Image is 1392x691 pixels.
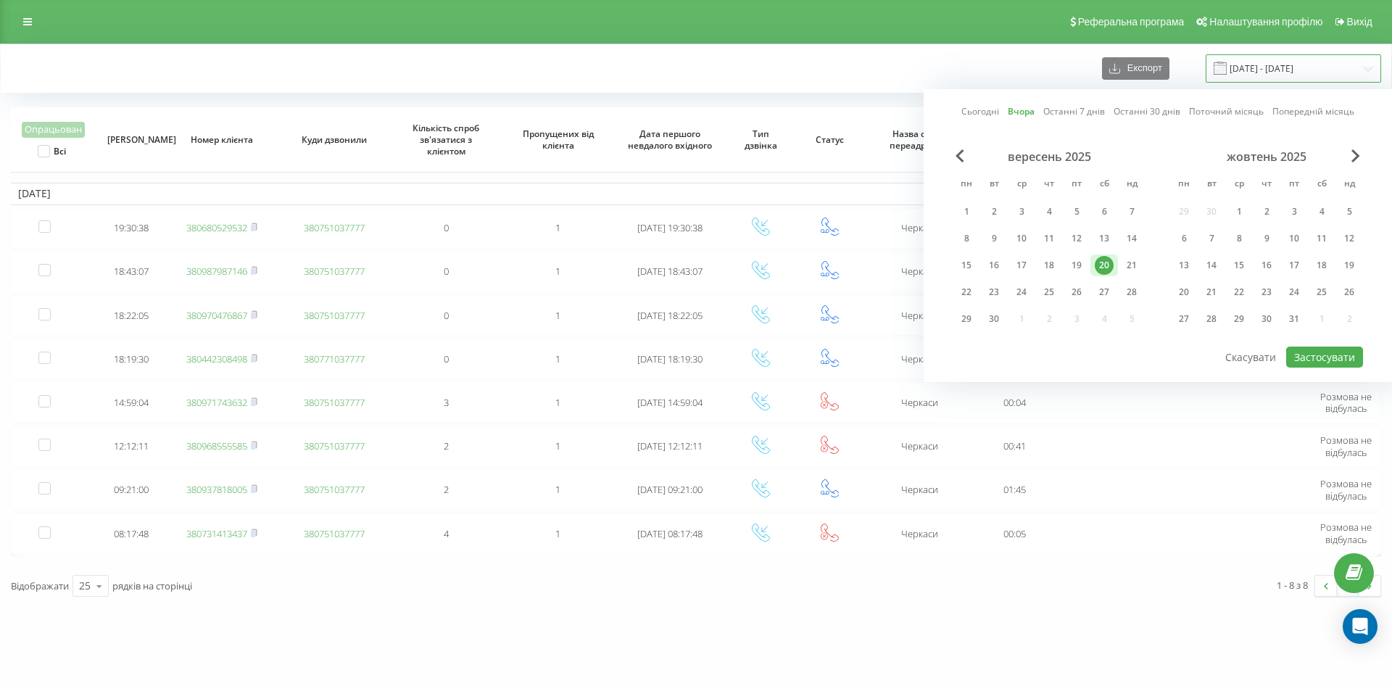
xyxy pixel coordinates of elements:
[444,439,449,452] span: 2
[79,579,91,593] div: 25
[11,579,69,592] span: Відображати
[864,513,977,554] td: Черкаси
[186,265,247,278] a: 380987987146
[864,208,977,249] td: Черкаси
[985,310,1003,328] div: 30
[637,483,703,496] span: [DATE] 09:21:00
[1340,283,1359,302] div: 26
[637,396,703,409] span: [DATE] 14:59:04
[1174,283,1193,302] div: 20
[186,396,247,409] a: 380971743632
[1340,229,1359,248] div: 12
[1063,228,1090,249] div: пт 12 вер 2025 р.
[985,256,1003,275] div: 16
[112,579,192,592] span: рядків на сторінці
[976,470,1053,510] td: 01:45
[1340,256,1359,275] div: 19
[555,396,560,409] span: 1
[1343,609,1377,644] div: Open Intercom Messenger
[1257,229,1276,248] div: 9
[1217,347,1284,368] button: Скасувати
[304,439,365,452] a: 380751037777
[1118,255,1145,276] div: нд 21 вер 2025 р.
[1311,174,1333,196] abbr: субота
[1174,310,1193,328] div: 27
[976,513,1053,554] td: 00:05
[1256,174,1277,196] abbr: четвер
[1253,308,1280,330] div: чт 30 жовт 2025 р.
[1225,308,1253,330] div: ср 29 жовт 2025 р.
[1090,228,1118,249] div: сб 13 вер 2025 р.
[555,221,560,234] span: 1
[957,256,976,275] div: 15
[1040,256,1058,275] div: 18
[1230,310,1248,328] div: 29
[444,527,449,540] span: 4
[1308,281,1335,303] div: сб 25 жовт 2025 р.
[186,221,247,234] a: 380680529532
[953,149,1145,164] div: вересень 2025
[1347,16,1372,28] span: Вихід
[1090,201,1118,223] div: сб 6 вер 2025 р.
[1170,281,1198,303] div: пн 20 жовт 2025 р.
[1095,256,1114,275] div: 20
[1277,578,1308,592] div: 1 - 8 з 8
[1118,201,1145,223] div: нд 7 вер 2025 р.
[1340,202,1359,221] div: 5
[1280,308,1308,330] div: пт 31 жовт 2025 р.
[1122,202,1141,221] div: 7
[985,283,1003,302] div: 23
[1335,228,1363,249] div: нд 12 жовт 2025 р.
[1012,256,1031,275] div: 17
[1008,255,1035,276] div: ср 17 вер 2025 р.
[637,265,703,278] span: [DATE] 18:43:07
[957,283,976,302] div: 22
[1285,283,1304,302] div: 24
[1335,281,1363,303] div: нд 26 жовт 2025 р.
[1035,281,1063,303] div: чт 25 вер 2025 р.
[514,128,602,151] span: Пропущених від клієнта
[953,255,980,276] div: пн 15 вер 2025 р.
[1170,228,1198,249] div: пн 6 жовт 2025 р.
[1257,256,1276,275] div: 16
[980,201,1008,223] div: вт 2 вер 2025 р.
[555,352,560,365] span: 1
[1067,256,1086,275] div: 19
[1230,229,1248,248] div: 8
[1225,201,1253,223] div: ср 1 жовт 2025 р.
[97,513,166,554] td: 08:17:48
[985,202,1003,221] div: 2
[1257,202,1276,221] div: 2
[957,229,976,248] div: 8
[1225,228,1253,249] div: ср 8 жовт 2025 р.
[1189,104,1264,118] a: Поточний місяць
[304,483,365,496] a: 380751037777
[961,104,999,118] a: Сьогодні
[805,134,854,146] span: Статус
[186,527,247,540] a: 380731413437
[1335,201,1363,223] div: нд 5 жовт 2025 р.
[444,396,449,409] span: 3
[1230,202,1248,221] div: 1
[1225,281,1253,303] div: ср 22 жовт 2025 р.
[1225,255,1253,276] div: ср 15 жовт 2025 р.
[1280,201,1308,223] div: пт 3 жовт 2025 р.
[876,128,964,151] span: Назва схеми переадресації
[107,134,157,146] span: [PERSON_NAME]
[1008,228,1035,249] div: ср 10 вер 2025 р.
[1202,256,1221,275] div: 14
[1272,104,1354,118] a: Попередній місяць
[1228,174,1250,196] abbr: середа
[864,295,977,336] td: Черкаси
[1312,202,1331,221] div: 4
[957,310,976,328] div: 29
[1008,104,1035,118] a: Вчора
[97,426,166,467] td: 12:12:11
[97,208,166,249] td: 19:30:38
[980,228,1008,249] div: вт 9 вер 2025 р.
[444,352,449,365] span: 0
[1063,201,1090,223] div: пт 5 вер 2025 р.
[1335,255,1363,276] div: нд 19 жовт 2025 р.
[555,527,560,540] span: 1
[980,255,1008,276] div: вт 16 вер 2025 р.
